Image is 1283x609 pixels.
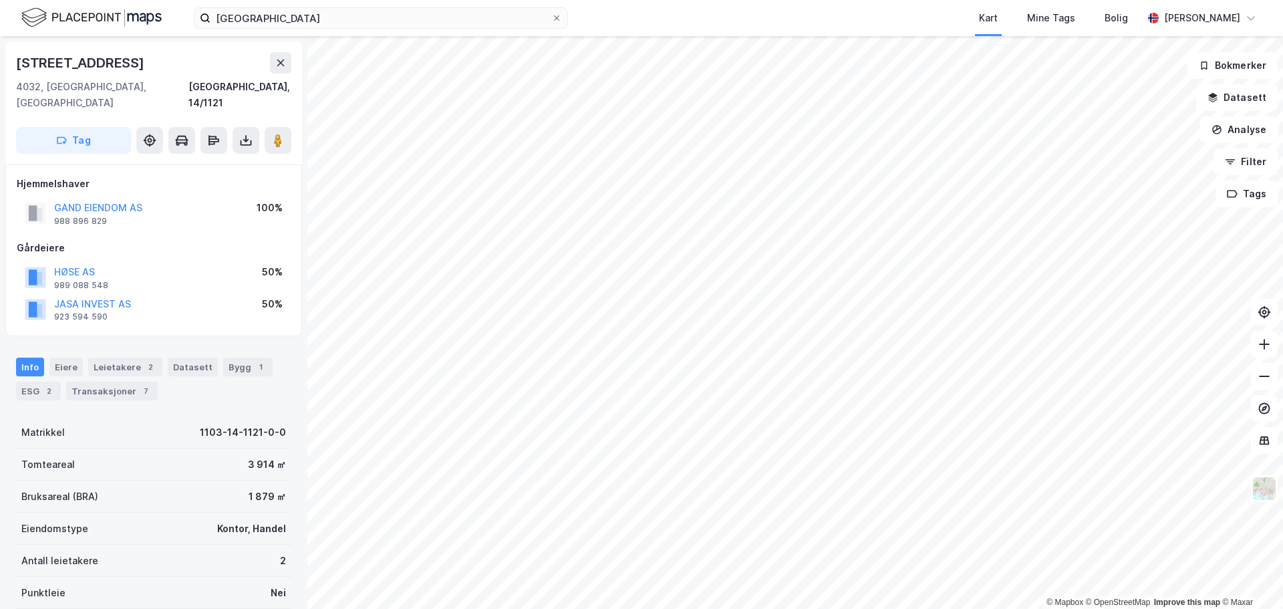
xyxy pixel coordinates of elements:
[280,553,286,569] div: 2
[249,489,286,505] div: 1 879 ㎡
[16,382,61,400] div: ESG
[88,358,162,376] div: Leietakere
[1154,598,1220,607] a: Improve this map
[188,79,292,111] div: [GEOGRAPHIC_DATA], 14/1121
[1187,52,1278,79] button: Bokmerker
[16,52,147,74] div: [STREET_ADDRESS]
[21,553,98,569] div: Antall leietakere
[1216,545,1283,609] iframe: Chat Widget
[54,312,108,322] div: 923 594 590
[223,358,273,376] div: Bygg
[21,585,65,601] div: Punktleie
[1046,598,1083,607] a: Mapbox
[210,8,551,28] input: Søk på adresse, matrikkel, gårdeiere, leietakere eller personer
[1086,598,1151,607] a: OpenStreetMap
[17,240,291,256] div: Gårdeiere
[1200,116,1278,143] button: Analyse
[42,384,55,398] div: 2
[979,10,998,26] div: Kart
[66,382,158,400] div: Transaksjoner
[257,200,283,216] div: 100%
[144,360,157,374] div: 2
[21,424,65,441] div: Matrikkel
[21,521,88,537] div: Eiendomstype
[139,384,152,398] div: 7
[16,127,131,154] button: Tag
[200,424,286,441] div: 1103-14-1121-0-0
[54,280,108,291] div: 989 088 548
[271,585,286,601] div: Nei
[1252,476,1277,501] img: Z
[16,358,44,376] div: Info
[254,360,267,374] div: 1
[1214,148,1278,175] button: Filter
[54,216,107,227] div: 988 896 829
[16,79,188,111] div: 4032, [GEOGRAPHIC_DATA], [GEOGRAPHIC_DATA]
[1196,84,1278,111] button: Datasett
[21,489,98,505] div: Bruksareal (BRA)
[21,457,75,473] div: Tomteareal
[21,6,162,29] img: logo.f888ab2527a4732fd821a326f86c7f29.svg
[1105,10,1128,26] div: Bolig
[262,264,283,280] div: 50%
[262,296,283,312] div: 50%
[248,457,286,473] div: 3 914 ㎡
[1164,10,1240,26] div: [PERSON_NAME]
[168,358,218,376] div: Datasett
[1027,10,1075,26] div: Mine Tags
[17,176,291,192] div: Hjemmelshaver
[217,521,286,537] div: Kontor, Handel
[49,358,83,376] div: Eiere
[1216,180,1278,207] button: Tags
